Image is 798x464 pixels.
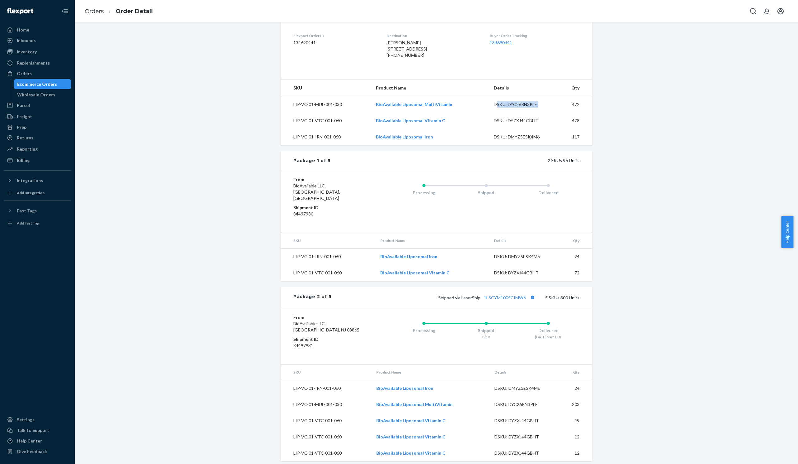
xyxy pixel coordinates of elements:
dt: Shipment ID [293,205,368,211]
dt: Flexport Order ID [293,33,377,38]
a: BioAvailable Liposomal Iron [376,385,433,391]
div: Package 1 of 5 [293,157,331,164]
div: DSKU: DYZXJ44GBHT [494,418,553,424]
a: Ecommerce Orders [14,79,71,89]
dd: 84497930 [293,211,368,217]
button: Integrations [4,176,71,186]
div: Home [17,27,29,33]
span: [PERSON_NAME] [STREET_ADDRESS] [387,40,427,51]
th: Product Name [371,365,489,380]
div: Add Integration [17,190,45,196]
a: BioAvailable Liposomal MultiVitamin [376,402,453,407]
div: Billing [17,157,30,163]
div: Reporting [17,146,38,152]
a: Parcel [4,100,71,110]
div: Talk to Support [17,427,49,433]
div: Help Center [17,438,42,444]
td: LIP-VC-01-IRN-001-060 [281,249,375,265]
a: 134690441 [490,40,512,45]
div: Ecommerce Orders [17,81,57,87]
td: 72 [557,265,592,281]
div: Integrations [17,177,43,184]
div: DSKU: DYZXJ44GBHT [494,450,553,456]
a: Settings [4,415,71,425]
button: Help Center [781,216,793,248]
div: Package 2 of 5 [293,293,332,302]
div: Inbounds [17,37,36,44]
div: Processing [393,190,455,196]
div: DSKU: DYC26RN3PLE [494,101,552,108]
a: BioAvailable Liposomal Vitamin C [376,118,445,123]
td: 117 [557,129,592,145]
a: BioAvailable Liposomal Vitamin C [380,270,449,275]
a: Prep [4,122,71,132]
th: Details [489,80,557,96]
div: Wholesale Orders [17,92,55,98]
div: DSKU: DYZXJ44GBHT [494,434,553,440]
a: Inbounds [4,36,71,46]
div: Give Feedback [17,448,47,455]
div: DSKU: DMYZ5ESK4M6 [494,254,553,260]
td: 24 [558,380,592,397]
a: Returns [4,133,71,143]
div: DSKU: DYZXJ44GBHT [494,270,553,276]
a: BioAvailable Liposomal Vitamin C [376,418,445,423]
a: Order Detail [116,8,153,15]
a: 1LSCYM1005CIMW6 [484,295,526,300]
dt: Shipment ID [293,336,368,342]
div: Shipped [455,190,517,196]
ol: breadcrumbs [80,2,158,21]
div: Delivered [517,190,579,196]
th: Qty [557,80,592,96]
th: Product Name [375,233,489,249]
a: BioAvailable Liposomal MultiVitamin [376,102,452,107]
td: 12 [558,429,592,445]
div: 2 SKUs 96 Units [331,157,579,164]
a: Billing [4,155,71,165]
div: [PHONE_NUMBER] [387,52,479,58]
div: Prep [17,124,26,130]
th: SKU [281,365,371,380]
button: Open Search Box [747,5,759,17]
td: 472 [557,96,592,113]
button: Open notifications [761,5,773,17]
div: Shipped [455,327,517,334]
div: Fast Tags [17,208,37,214]
a: Home [4,25,71,35]
th: SKU [281,233,375,249]
td: 24 [557,249,592,265]
div: Returns [17,135,33,141]
div: Replenishments [17,60,50,66]
th: Qty [557,233,592,249]
a: Help Center [4,436,71,446]
div: DSKU: DYZXJ44GBHT [494,118,552,124]
div: Freight [17,114,32,120]
td: LIP-VC-01-VTC-001-060 [281,113,371,129]
dt: Destination [387,33,479,38]
button: Open account menu [774,5,787,17]
a: Add Fast Tag [4,218,71,228]
td: 203 [558,396,592,413]
div: 5 SKUs 300 Units [332,293,579,302]
div: [DATE] 9am EDT [517,334,579,340]
td: LIP-VC-01-MUL-001-030 [281,396,371,413]
button: Close Navigation [59,5,71,17]
a: BioAvailable Liposomal Iron [380,254,437,259]
img: Flexport logo [7,8,33,14]
div: Add Fast Tag [17,220,39,226]
dd: 134690441 [293,40,377,46]
td: 478 [557,113,592,129]
a: Freight [4,112,71,122]
a: Reporting [4,144,71,154]
td: LIP-VC-01-MUL-001-030 [281,96,371,113]
div: Processing [393,327,455,334]
dd: 84497931 [293,342,368,349]
button: Copy tracking number [528,293,536,302]
a: BioAvailable Liposomal Vitamin C [376,434,445,439]
div: Orders [17,70,32,77]
th: Details [489,365,558,380]
a: Wholesale Orders [14,90,71,100]
th: Product Name [371,80,489,96]
a: BioAvailable Liposomal Vitamin C [376,450,445,456]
